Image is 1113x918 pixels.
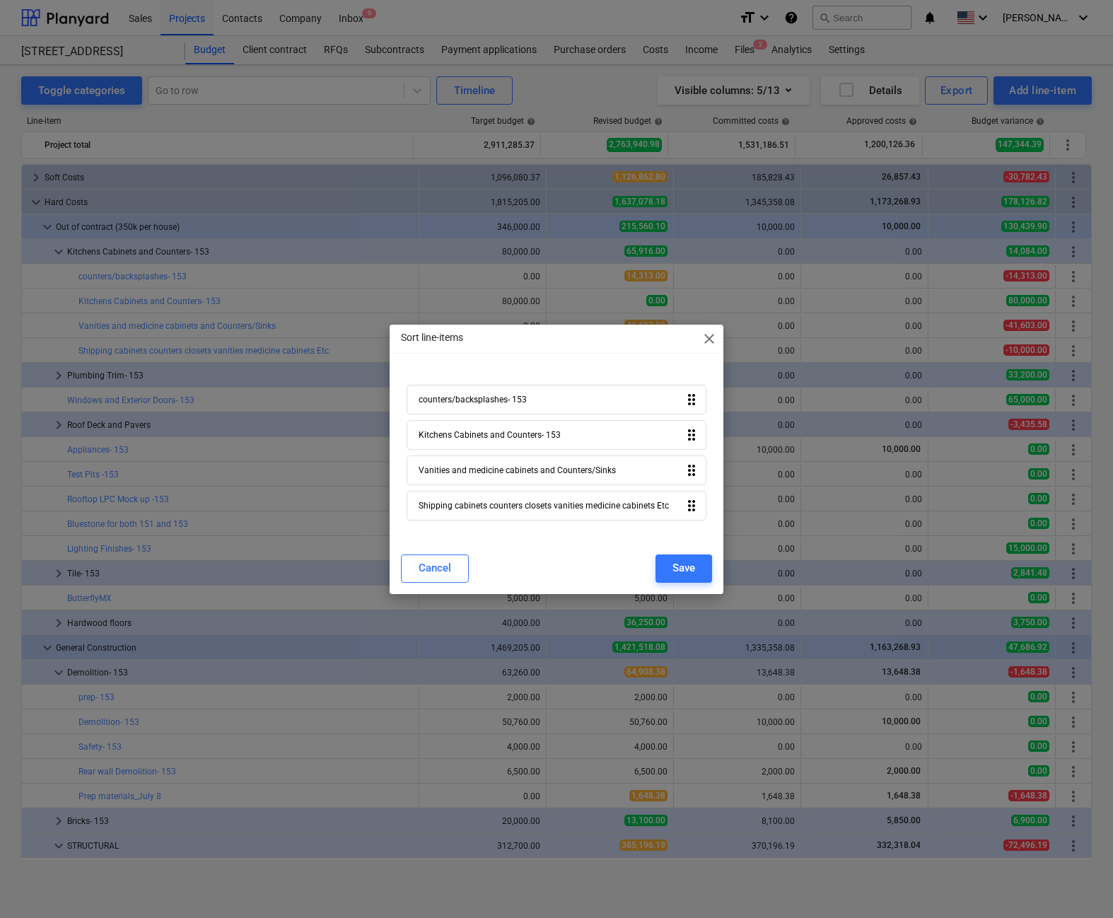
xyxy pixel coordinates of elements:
[683,391,700,408] i: drag_indicator
[401,554,469,583] button: Cancel
[401,330,463,345] p: Sort line-items
[419,559,451,577] div: Cancel
[701,330,718,347] span: close
[655,554,712,583] button: Save
[407,385,706,414] div: counters/backsplashes- 153drag_indicator
[407,420,706,450] div: Kitchens Cabinets and Counters- 153drag_indicator
[683,497,700,514] i: drag_indicator
[1042,850,1113,918] iframe: Chat Widget
[419,430,561,440] div: Kitchens Cabinets and Counters- 153
[407,491,706,521] div: Shipping cabinets counters closets vanities medicine cabinets Etcdrag_indicator
[419,465,616,475] div: Vanities and medicine cabinets and Counters/Sinks
[407,455,706,485] div: Vanities and medicine cabinets and Counters/Sinksdrag_indicator
[683,426,700,443] i: drag_indicator
[683,462,700,479] i: drag_indicator
[419,395,527,405] div: counters/backsplashes- 153
[672,559,695,577] div: Save
[419,501,669,511] div: Shipping cabinets counters closets vanities medicine cabinets Etc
